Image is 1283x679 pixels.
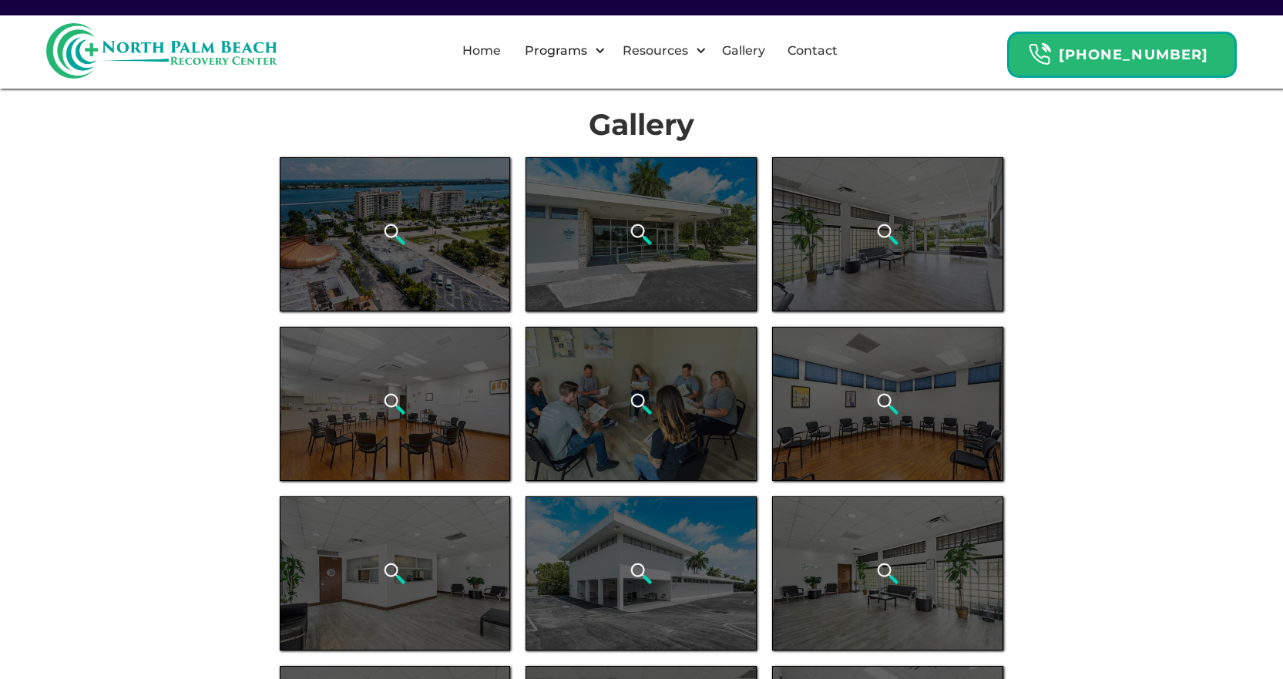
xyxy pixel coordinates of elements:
strong: [PHONE_NUMBER] [1059,46,1208,63]
img: Header Calendar Icons [1028,42,1051,66]
a: Contact [778,26,847,76]
div: Programs [521,42,591,60]
h1: Gallery [280,108,1004,142]
a: Home [453,26,510,76]
div: Resources [619,42,692,60]
a: Header Calendar Icons[PHONE_NUMBER] [1007,24,1237,78]
a: Gallery [713,26,774,76]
